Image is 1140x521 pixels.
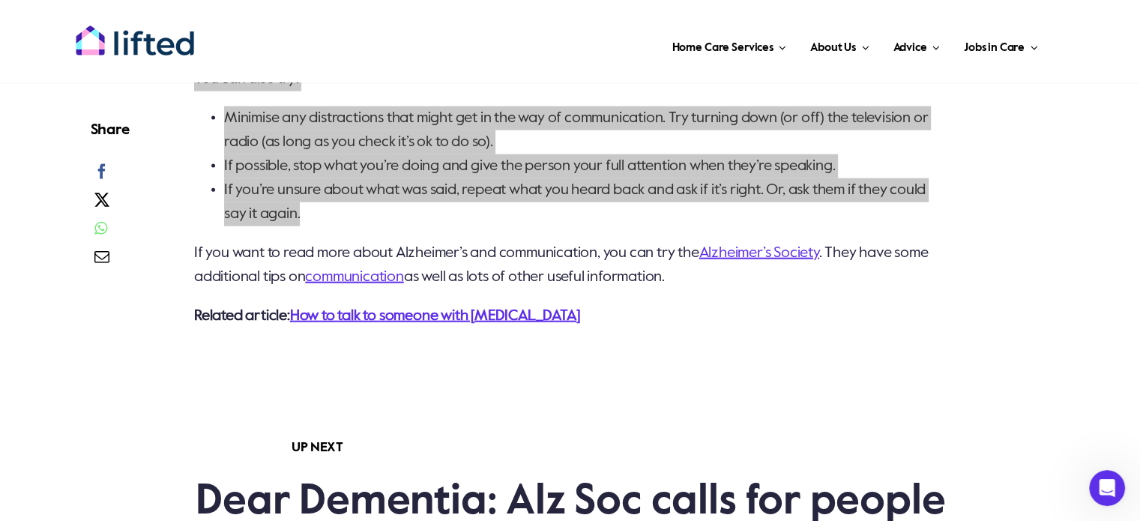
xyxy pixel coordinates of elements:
span: You can also try: [194,72,299,87]
span: About Us [810,36,856,60]
a: WhatsApp [91,218,112,247]
span: Minimise any distractions that might get in the way of communication. Try turning down (or off) t... [224,111,928,150]
a: Alzheimer’s Society [699,246,818,261]
span: Advice [893,36,926,60]
span: If you’re unsure about what was said, repeat what you heard back and ask if it’s right. Or, ask t... [224,183,926,222]
strong: Related article: [194,309,579,324]
a: Home Care Services [668,22,791,67]
span: as well as lots of other useful information. [404,270,665,285]
span: Home Care Services [672,36,773,60]
a: Facebook [91,161,114,190]
a: Email [91,247,114,275]
iframe: Intercom live chat [1089,470,1125,506]
a: About Us [806,22,873,67]
strong: UP NEXT [292,441,343,454]
a: How to talk to someone with [MEDICAL_DATA] [290,309,580,324]
span: If possible, stop what you’re doing and give the person your full attention when they’re speaking. [224,159,835,174]
span: . They have some additional tips on [194,246,929,285]
a: X [91,190,114,218]
a: communication [305,270,403,285]
h4: Share [91,120,130,141]
a: lifted-logo [75,25,195,40]
span: If you want to read more about Alzheimer’s and communication, you can try the [194,246,699,261]
a: Jobs in Care [959,22,1043,67]
span: Jobs in Care [964,36,1025,60]
nav: Main Menu [244,22,1043,67]
a: Advice [888,22,944,67]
